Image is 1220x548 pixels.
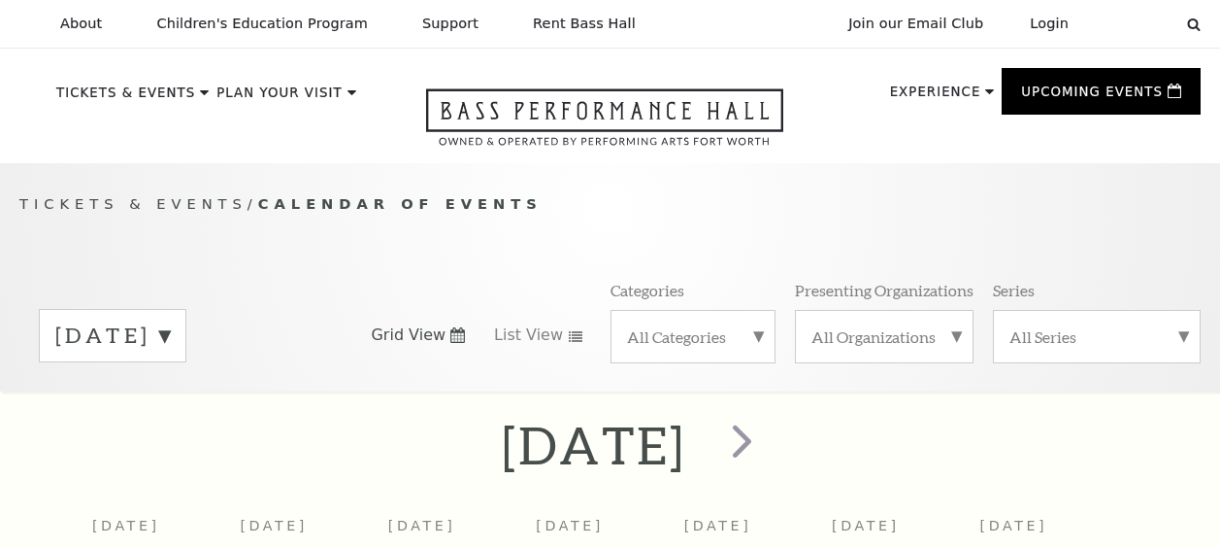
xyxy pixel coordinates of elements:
[993,280,1035,300] p: Series
[1009,326,1184,347] label: All Series
[811,326,957,347] label: All Organizations
[1021,86,1163,109] p: Upcoming Events
[422,16,478,32] p: Support
[627,326,760,347] label: All Categories
[684,518,752,533] span: [DATE]
[258,195,543,212] span: Calendar of Events
[980,518,1048,533] span: [DATE]
[536,518,604,533] span: [DATE]
[19,195,247,212] span: Tickets & Events
[704,410,775,479] button: next
[60,16,102,32] p: About
[502,414,685,476] h2: [DATE]
[19,192,1201,217] p: /
[216,86,343,110] p: Plan Your Visit
[56,86,195,110] p: Tickets & Events
[610,280,684,300] p: Categories
[533,16,636,32] p: Rent Bass Hall
[156,16,368,32] p: Children's Education Program
[795,280,973,300] p: Presenting Organizations
[55,321,170,351] label: [DATE]
[1100,15,1169,33] select: Select:
[832,518,900,533] span: [DATE]
[388,518,456,533] span: [DATE]
[240,518,308,533] span: [DATE]
[890,86,981,109] p: Experience
[371,325,445,346] span: Grid View
[494,325,563,346] span: List View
